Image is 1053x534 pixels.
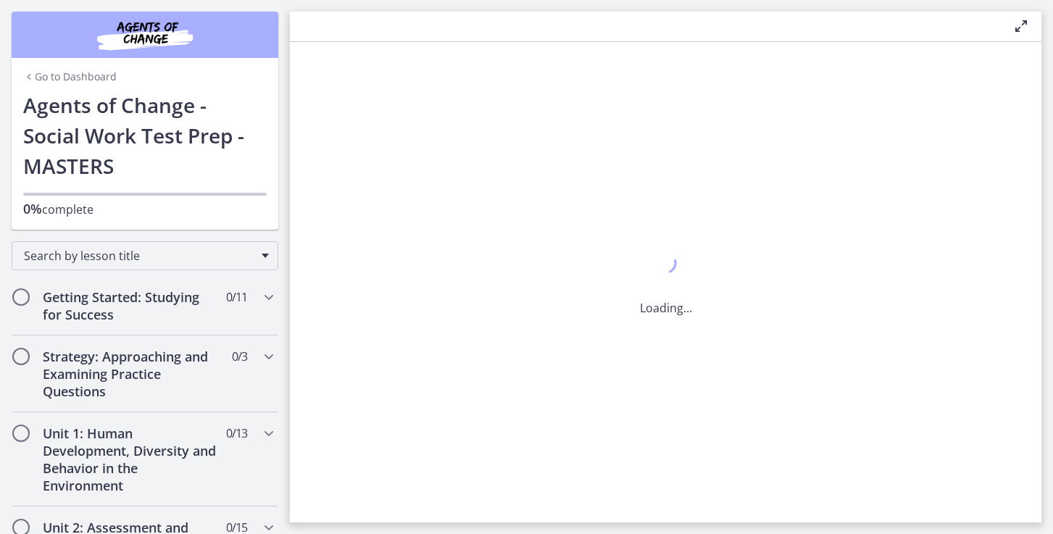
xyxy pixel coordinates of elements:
h2: Getting Started: Studying for Success [43,288,220,323]
p: complete [23,200,267,218]
span: Search by lesson title [24,248,254,264]
img: Agents of Change [58,17,232,52]
span: 0 / 11 [226,288,247,306]
p: Loading... [640,299,692,317]
span: 0 / 3 [232,348,247,365]
div: Search by lesson title [12,241,278,270]
span: 0 / 13 [226,425,247,442]
a: Go to Dashboard [23,70,117,84]
div: 1 [640,249,692,282]
h2: Unit 1: Human Development, Diversity and Behavior in the Environment [43,425,220,494]
h1: Agents of Change - Social Work Test Prep - MASTERS [23,90,267,181]
h2: Strategy: Approaching and Examining Practice Questions [43,348,220,400]
span: 0% [23,200,42,217]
